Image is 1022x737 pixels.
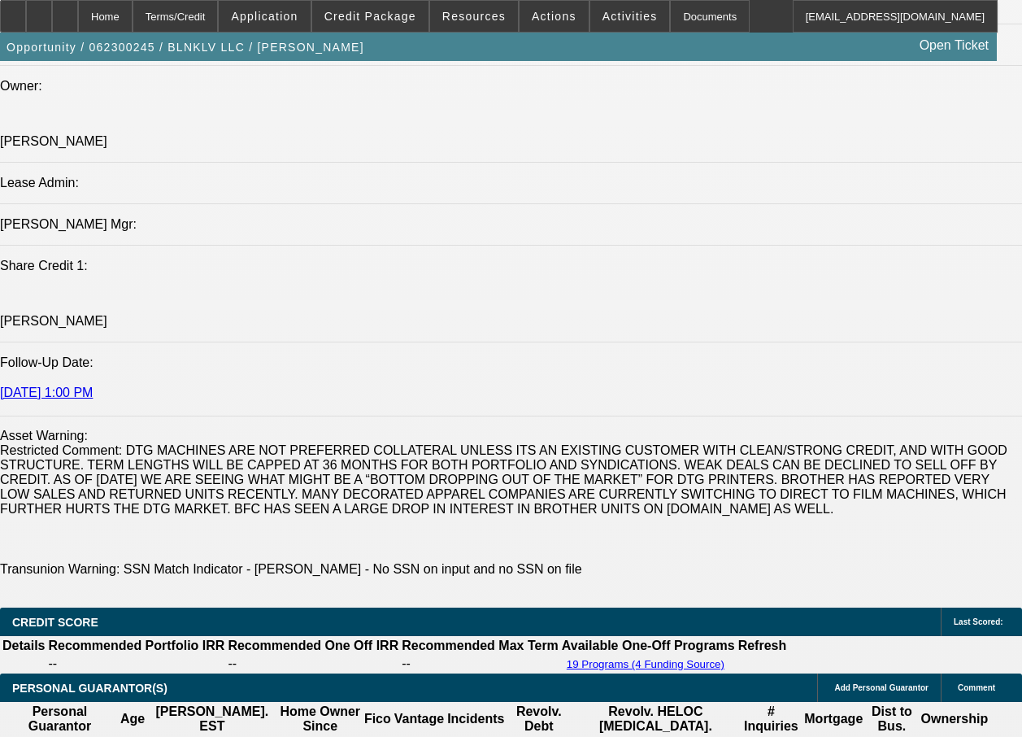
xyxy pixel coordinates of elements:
th: Recommended Portfolio IRR [47,638,225,654]
th: Available One-Off Programs [561,638,736,654]
button: Actions [520,1,589,32]
td: -- [227,656,399,672]
b: [PERSON_NAME]. EST [156,704,269,733]
b: Revolv. HELOC [MEDICAL_DATA]. [599,704,712,733]
b: Age [120,712,145,726]
th: Details [2,638,46,654]
th: Recommended One Off IRR [227,638,399,654]
span: Actions [532,10,576,23]
b: Incidents [447,712,504,726]
label: SSN Match Indicator - [PERSON_NAME] - No SSN on input and no SSN on file [124,562,582,576]
b: Dist to Bus. [872,704,912,733]
th: Recommended Max Term [401,638,559,654]
a: Open Ticket [913,32,995,59]
b: Mortgage [804,712,863,726]
td: -- [401,656,559,672]
span: PERSONAL GUARANTOR(S) [12,682,167,695]
td: -- [47,656,225,672]
span: Add Personal Guarantor [834,683,928,692]
span: CREDIT SCORE [12,616,98,629]
span: Last Scored: [954,617,1003,626]
b: Personal Guarantor [28,704,91,733]
span: Resources [442,10,506,23]
b: Fico [364,712,391,726]
button: Application [219,1,310,32]
span: Opportunity / 062300245 / BLNKLV LLC / [PERSON_NAME] [7,41,364,54]
b: Ownership [920,712,988,726]
b: # Inquiries [744,704,798,733]
b: Home Owner Since [280,704,360,733]
button: 19 Programs (4 Funding Source) [562,657,729,671]
span: Activities [602,10,658,23]
button: Credit Package [312,1,428,32]
th: Refresh [737,638,788,654]
span: Application [231,10,298,23]
b: Revolv. Debt [516,704,562,733]
span: Credit Package [324,10,416,23]
span: Comment [958,683,995,692]
button: Activities [590,1,670,32]
button: Resources [430,1,518,32]
b: Vantage [394,712,444,726]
